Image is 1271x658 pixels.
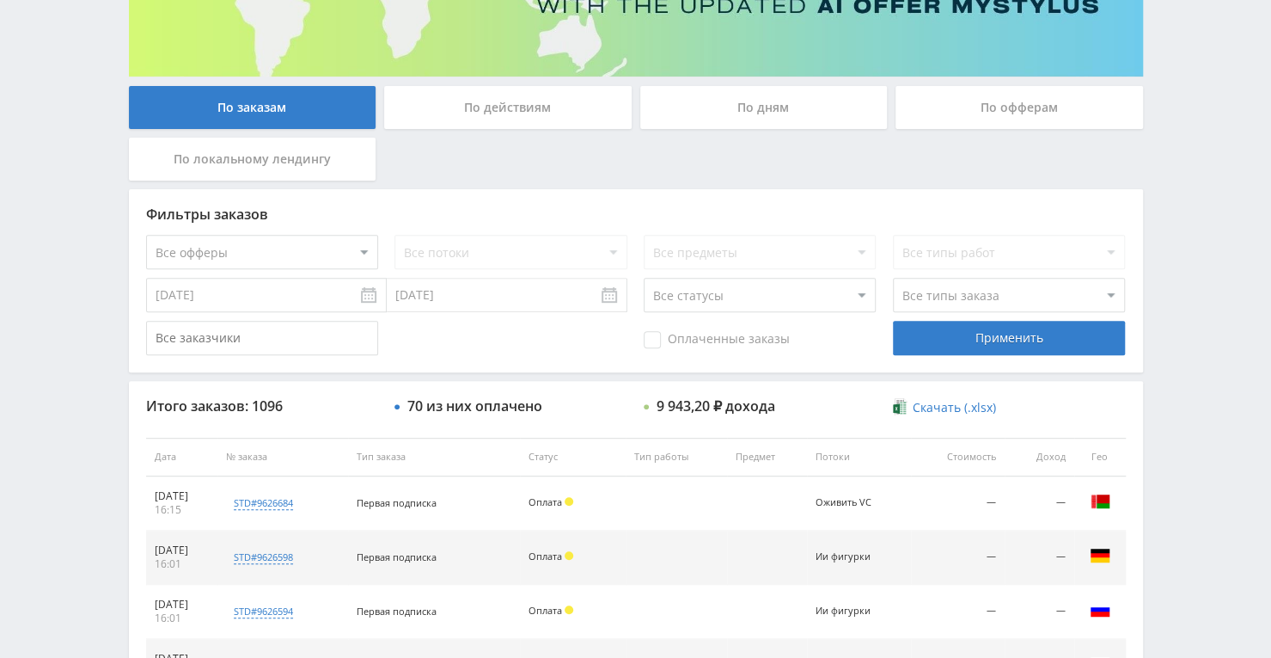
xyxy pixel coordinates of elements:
[234,550,293,564] div: std#9626598
[129,138,376,181] div: По локальному лендингу
[146,321,378,355] input: Все заказчики
[807,438,910,477] th: Потоки
[640,86,888,129] div: По дням
[1005,531,1074,585] td: —
[1090,491,1110,512] img: blr.png
[893,321,1125,355] div: Применить
[155,612,210,625] div: 16:01
[357,605,437,618] span: Первая подписка
[893,398,907,415] img: xlsx
[895,86,1143,129] div: По офферам
[816,551,893,563] div: Ии фигурки
[657,398,775,414] div: 9 943,20 ₽ дохода
[234,605,293,618] div: std#9626594
[384,86,632,129] div: По действиям
[529,495,562,508] span: Оплата
[407,398,542,414] div: 70 из них оплачено
[520,438,626,477] th: Статус
[1074,438,1126,477] th: Гео
[1090,600,1110,620] img: rus.png
[529,604,562,617] span: Оплата
[626,438,727,477] th: Тип работы
[565,606,573,614] span: Холд
[816,497,893,508] div: Оживить VC
[1005,438,1074,477] th: Доход
[565,497,573,506] span: Холд
[348,438,520,477] th: Тип заказа
[1005,585,1074,639] td: —
[727,438,808,477] th: Предмет
[911,531,1005,585] td: —
[893,399,996,416] a: Скачать (.xlsx)
[155,544,210,557] div: [DATE]
[913,401,996,415] span: Скачать (.xlsx)
[146,438,218,477] th: Дата
[155,503,210,517] div: 16:15
[1005,477,1074,531] td: —
[357,496,437,509] span: Первая подписка
[234,496,293,510] div: std#9626684
[1090,545,1110,566] img: deu.png
[155,489,210,503] div: [DATE]
[217,438,348,477] th: № заказа
[565,551,573,560] span: Холд
[155,598,210,612] div: [DATE]
[146,398,378,414] div: Итого заказов: 1096
[529,550,562,563] span: Оплата
[644,331,790,348] span: Оплаченные заказы
[911,438,1005,477] th: Стоимость
[146,206,1126,222] div: Фильтры заказов
[357,550,437,563] span: Первая подписка
[911,585,1005,639] td: —
[129,86,376,129] div: По заказам
[155,557,210,571] div: 16:01
[911,477,1005,531] td: —
[816,606,893,617] div: Ии фигурки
